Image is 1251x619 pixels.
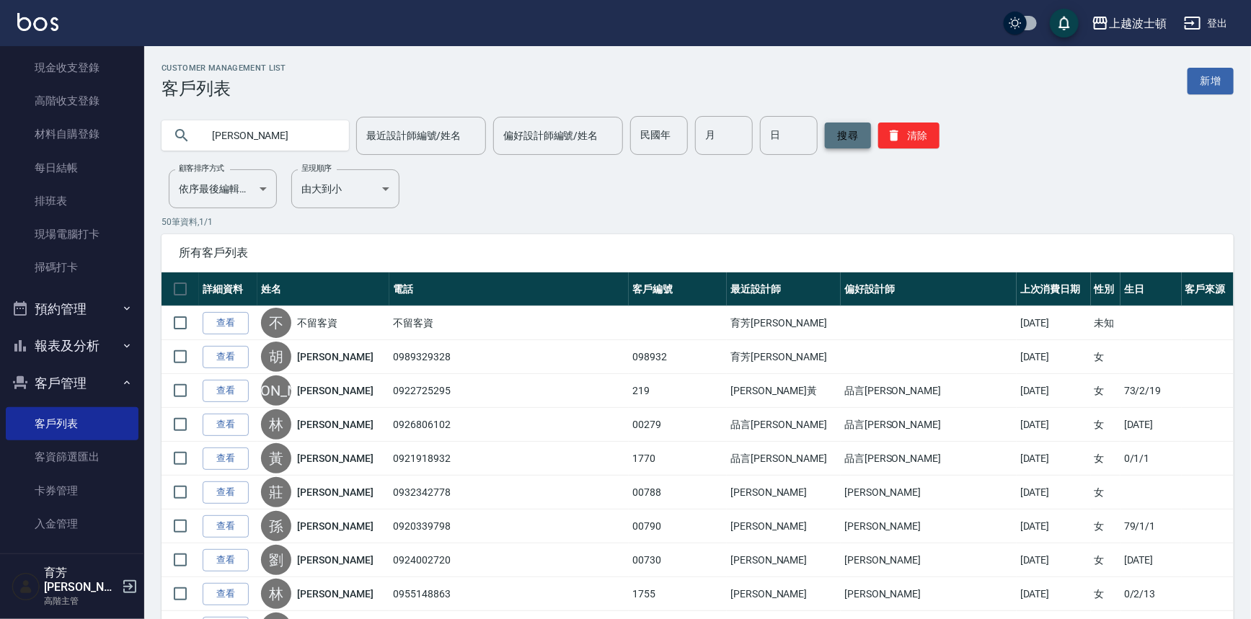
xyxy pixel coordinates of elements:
button: 員工及薪資 [6,546,138,584]
div: 林 [261,409,291,440]
a: 查看 [203,346,249,368]
img: Logo [17,13,58,31]
td: 0920339798 [389,509,629,543]
div: 依序最後編輯時間 [169,169,277,208]
h5: 育芳[PERSON_NAME] [44,566,118,594]
td: 不留客資 [389,306,629,340]
div: 上越波士頓 [1109,14,1167,32]
a: [PERSON_NAME] [297,485,373,499]
a: [PERSON_NAME] [297,519,373,533]
p: 高階主管 [44,594,118,607]
th: 生日 [1120,272,1182,306]
td: 79/1/1 [1120,509,1182,543]
td: 00279 [629,408,727,442]
td: [DATE] [1017,543,1091,577]
td: [DATE] [1120,543,1182,577]
div: 莊 [261,477,291,507]
th: 電話 [389,272,629,306]
td: 女 [1091,340,1120,374]
td: 219 [629,374,727,408]
a: 卡券管理 [6,474,138,507]
td: 0989329328 [389,340,629,374]
button: 上越波士頓 [1086,9,1172,38]
th: 上次消費日期 [1017,272,1091,306]
div: 不 [261,308,291,338]
label: 呈現順序 [301,163,332,174]
div: 黃 [261,443,291,473]
td: 品言[PERSON_NAME] [841,374,1017,408]
div: 胡 [261,342,291,372]
td: 女 [1091,543,1120,577]
td: [DATE] [1120,408,1182,442]
h2: Customer Management List [162,63,286,73]
a: 新增 [1188,68,1234,94]
td: 0922725295 [389,374,629,408]
th: 姓名 [257,272,389,306]
a: 查看 [203,515,249,538]
td: 0932342778 [389,476,629,509]
td: [PERSON_NAME] [727,577,841,611]
button: 預約管理 [6,290,138,328]
div: 林 [261,579,291,609]
div: [PERSON_NAME] [261,375,291,406]
button: 客戶管理 [6,365,138,402]
td: 品言[PERSON_NAME] [727,442,841,476]
button: 清除 [878,123,940,148]
td: [PERSON_NAME] [841,476,1017,509]
a: 材料自購登錄 [6,117,138,151]
td: 品言[PERSON_NAME] [727,408,841,442]
a: [PERSON_NAME] [297,587,373,601]
td: 00790 [629,509,727,543]
td: 0926806102 [389,408,629,442]
a: 排班表 [6,184,138,218]
a: 客資篩選匯出 [6,440,138,473]
td: 女 [1091,408,1120,442]
a: [PERSON_NAME] [297,383,373,398]
td: 0/1/1 [1120,442,1182,476]
th: 詳細資料 [199,272,257,306]
a: 查看 [203,312,249,334]
td: 女 [1091,476,1120,509]
a: 現場電腦打卡 [6,218,138,251]
th: 客戶編號 [629,272,727,306]
td: [PERSON_NAME] [841,509,1017,543]
button: 登出 [1178,10,1234,37]
td: [PERSON_NAME] [727,476,841,509]
div: 劉 [261,545,291,575]
td: 0924002720 [389,543,629,577]
td: [PERSON_NAME]黃 [727,374,841,408]
td: 0921918932 [389,442,629,476]
td: 女 [1091,374,1120,408]
td: [DATE] [1017,442,1091,476]
span: 所有客戶列表 [179,246,1216,260]
button: 搜尋 [825,123,871,148]
td: [PERSON_NAME] [841,577,1017,611]
button: save [1050,9,1079,37]
td: 098932 [629,340,727,374]
td: 女 [1091,442,1120,476]
td: 00730 [629,543,727,577]
a: 掃碼打卡 [6,251,138,284]
img: Person [12,572,40,601]
a: [PERSON_NAME] [297,451,373,466]
td: 00788 [629,476,727,509]
a: 不留客資 [297,316,337,330]
td: 女 [1091,509,1120,543]
th: 偏好設計師 [841,272,1017,306]
a: 客戶列表 [6,407,138,440]
td: 0955148863 [389,577,629,611]
td: [DATE] [1017,374,1091,408]
button: 報表及分析 [6,327,138,365]
td: [DATE] [1017,509,1091,543]
div: 由大到小 [291,169,399,208]
td: 0/2/13 [1120,577,1182,611]
div: 孫 [261,511,291,541]
a: [PERSON_NAME] [297,349,373,364]
td: 育芳[PERSON_NAME] [727,306,841,340]
td: [DATE] [1017,306,1091,340]
a: [PERSON_NAME] [297,417,373,432]
td: 1755 [629,577,727,611]
td: 育芳[PERSON_NAME] [727,340,841,374]
a: 現金收支登錄 [6,51,138,84]
td: 女 [1091,577,1120,611]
